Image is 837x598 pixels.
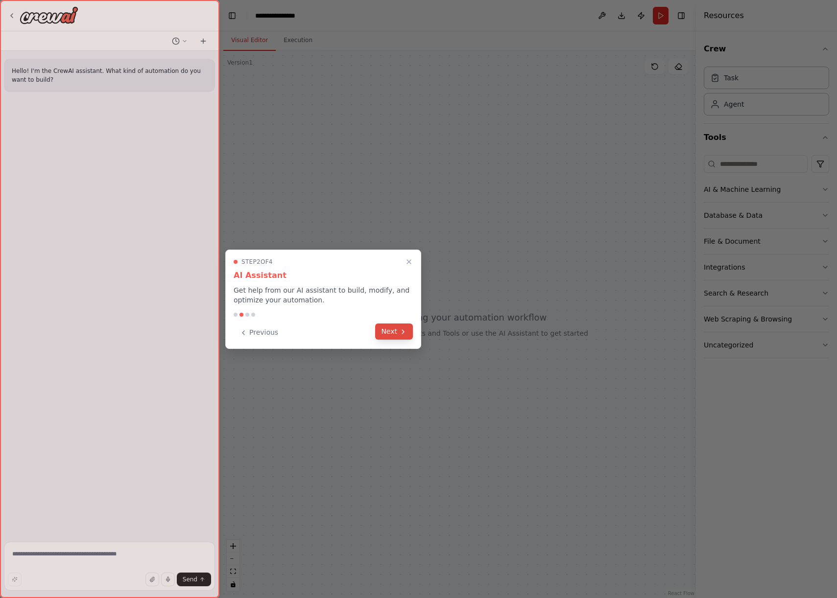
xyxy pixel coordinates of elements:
span: Step 2 of 4 [241,258,273,266]
button: Previous [234,324,284,341]
button: Hide left sidebar [225,9,239,23]
button: Next [375,323,413,340]
h3: AI Assistant [234,270,413,281]
button: Close walkthrough [403,256,415,268]
p: Get help from our AI assistant to build, modify, and optimize your automation. [234,285,413,305]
